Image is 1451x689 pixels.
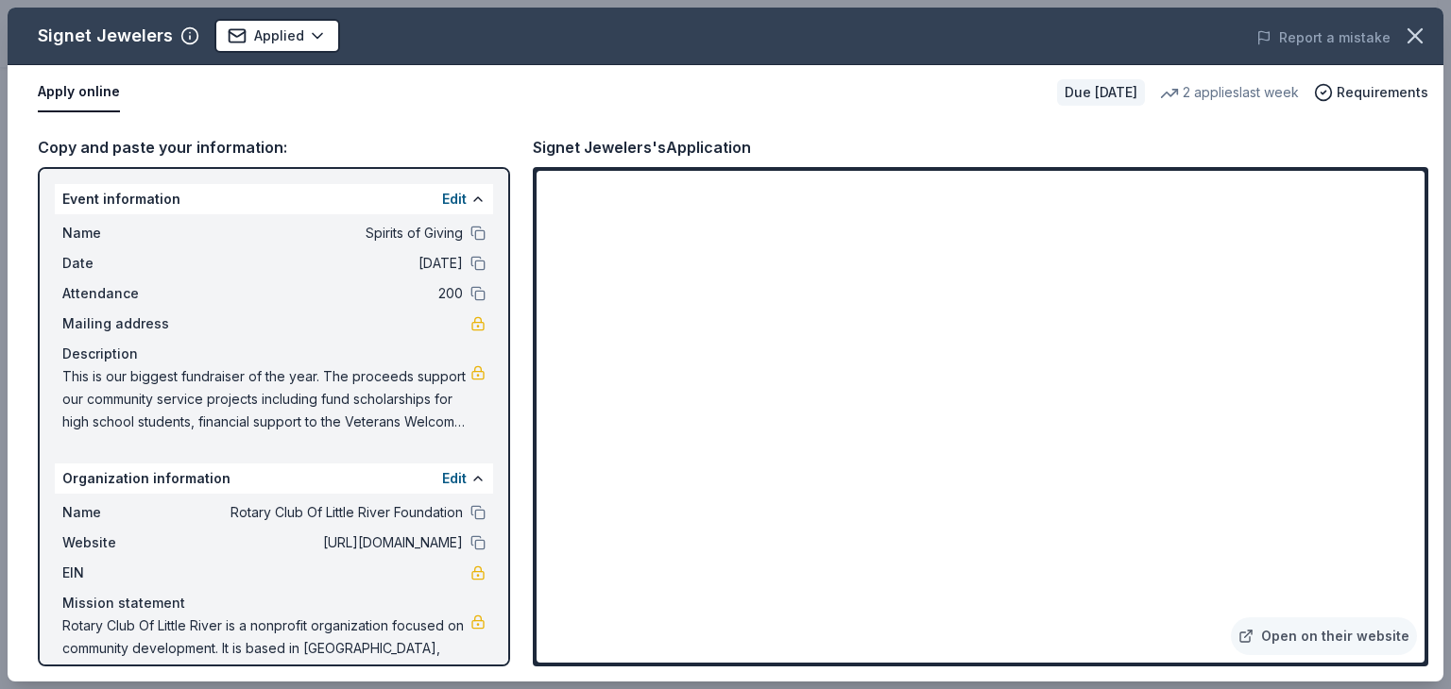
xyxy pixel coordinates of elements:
[1057,79,1145,106] div: Due [DATE]
[38,135,510,160] div: Copy and paste your information:
[189,282,463,305] span: 200
[214,19,340,53] button: Applied
[38,73,120,112] button: Apply online
[442,467,467,490] button: Edit
[55,184,493,214] div: Event information
[62,614,470,682] span: Rotary Club Of Little River is a nonprofit organization focused on community development. It is b...
[62,592,486,614] div: Mission statement
[62,501,189,524] span: Name
[1160,81,1299,104] div: 2 applies last week
[1256,26,1391,49] button: Report a mistake
[62,252,189,275] span: Date
[1337,81,1428,104] span: Requirements
[55,463,493,494] div: Organization information
[189,501,463,524] span: Rotary Club Of Little River Foundation
[533,135,751,160] div: Signet Jewelers's Application
[62,562,189,584] span: EIN
[189,222,463,244] span: Spirits of Giving
[189,531,463,554] span: [URL][DOMAIN_NAME]
[62,312,189,335] span: Mailing address
[62,531,189,554] span: Website
[189,252,463,275] span: [DATE]
[442,188,467,210] button: Edit
[38,21,173,51] div: Signet Jewelers
[254,25,304,47] span: Applied
[1314,81,1428,104] button: Requirements
[1231,617,1417,655] a: Open on their website
[62,365,470,433] span: This is our biggest fundraiser of the year. The proceeds support our community service projects i...
[62,343,486,365] div: Description
[62,222,189,244] span: Name
[62,282,189,305] span: Attendance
